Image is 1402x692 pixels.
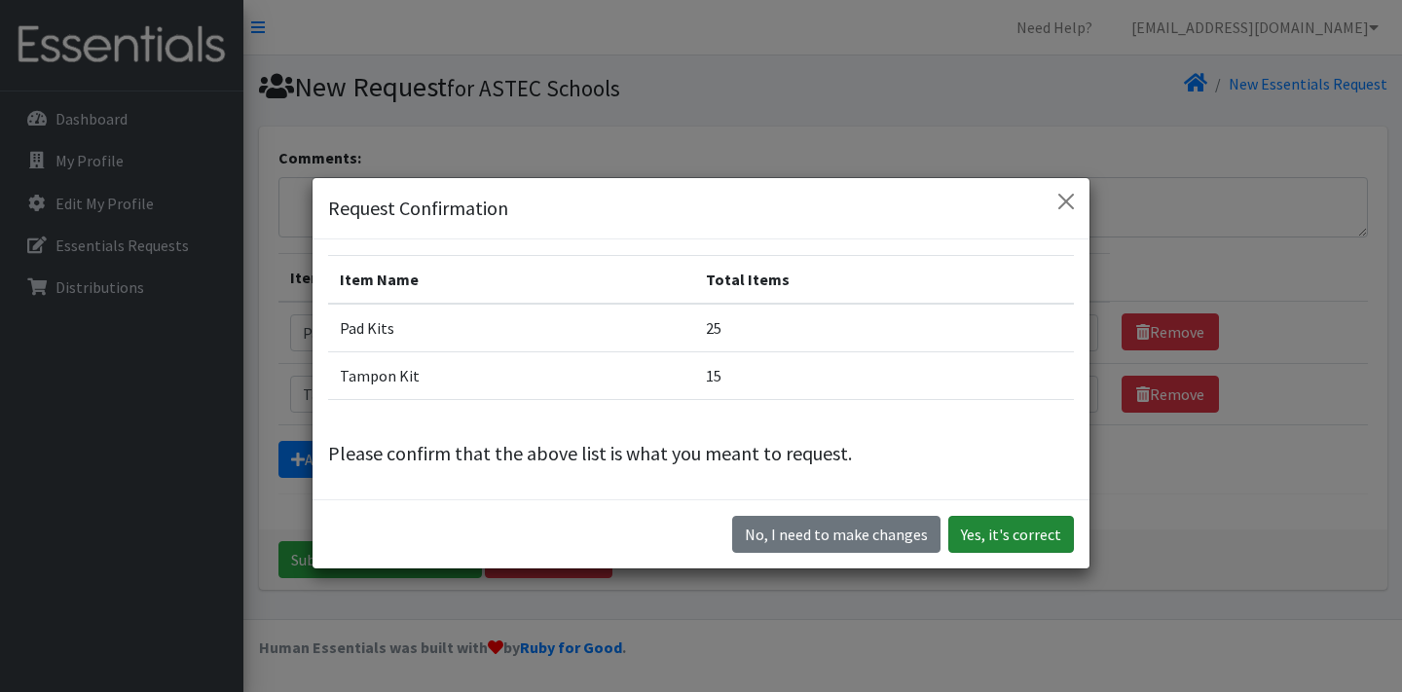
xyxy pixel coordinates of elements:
button: No I need to make changes [732,516,941,553]
td: Pad Kits [328,304,694,352]
h5: Request Confirmation [328,194,508,223]
th: Total Items [694,256,1074,305]
td: 25 [694,304,1074,352]
button: Yes, it's correct [948,516,1074,553]
td: 15 [694,352,1074,400]
th: Item Name [328,256,694,305]
p: Please confirm that the above list is what you meant to request. [328,439,1074,468]
button: Close [1051,186,1082,217]
td: Tampon Kit [328,352,694,400]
